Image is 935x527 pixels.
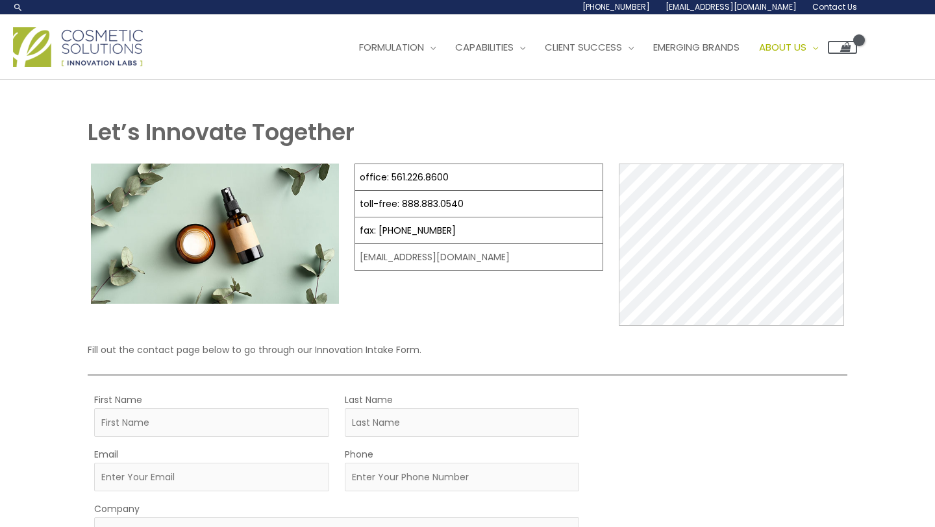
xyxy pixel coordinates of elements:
[91,164,340,303] img: Contact page image for private label skincare manufacturer Cosmetic solutions shows a skin care b...
[345,463,580,491] input: Enter Your Phone Number
[88,116,355,148] strong: Let’s Innovate Together
[345,446,373,463] label: Phone
[360,171,449,184] a: office: 561.226.8600
[355,244,603,271] td: [EMAIL_ADDRESS][DOMAIN_NAME]
[88,341,848,358] p: Fill out the contact page below to go through our Innovation Intake Form.
[13,27,143,67] img: Cosmetic Solutions Logo
[455,40,514,54] span: Capabilities
[653,40,740,54] span: Emerging Brands
[445,28,535,67] a: Capabilities
[349,28,445,67] a: Formulation
[94,408,329,437] input: First Name
[94,463,329,491] input: Enter Your Email
[360,197,464,210] a: toll-free: 888.883.0540
[812,1,857,12] span: Contact Us
[360,224,456,237] a: fax: [PHONE_NUMBER]
[749,28,828,67] a: About Us
[345,408,580,437] input: Last Name
[94,391,142,408] label: First Name
[535,28,643,67] a: Client Success
[828,41,857,54] a: View Shopping Cart, empty
[666,1,797,12] span: [EMAIL_ADDRESS][DOMAIN_NAME]
[345,391,393,408] label: Last Name
[545,40,622,54] span: Client Success
[582,1,650,12] span: [PHONE_NUMBER]
[94,500,140,517] label: Company
[94,446,118,463] label: Email
[340,28,857,67] nav: Site Navigation
[13,2,23,12] a: Search icon link
[759,40,806,54] span: About Us
[643,28,749,67] a: Emerging Brands
[359,40,424,54] span: Formulation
